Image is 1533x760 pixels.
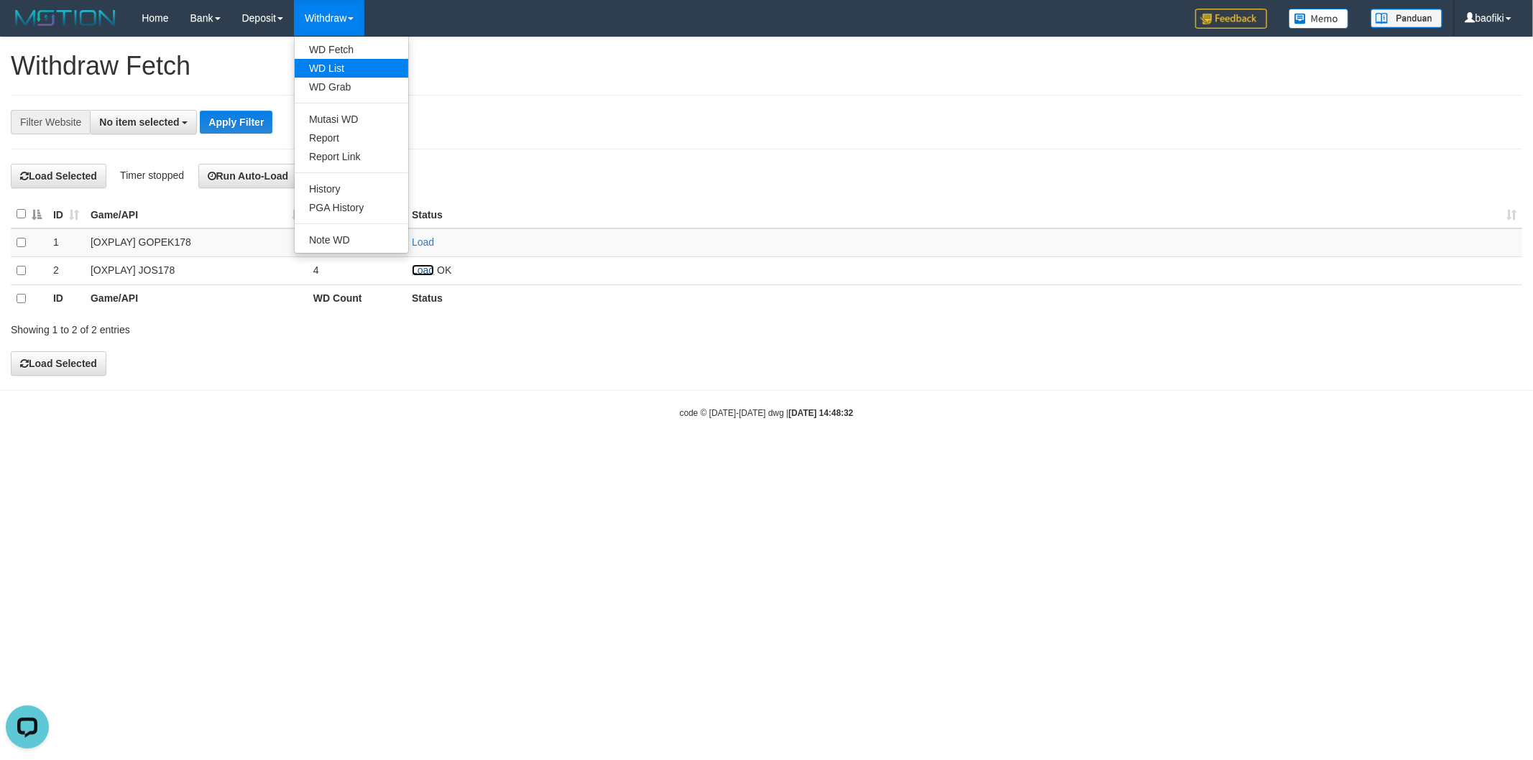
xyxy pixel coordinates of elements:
[1371,9,1442,28] img: panduan.png
[295,147,408,166] a: Report Link
[47,228,85,256] td: 1
[406,200,1522,228] th: Status: activate to sort column ascending
[6,6,49,49] button: Open LiveChat chat widget
[120,170,184,181] span: Timer stopped
[85,256,308,284] td: [OXPLAY] JOS178
[295,231,408,249] a: Note WD
[90,110,197,134] button: No item selected
[11,110,90,134] div: Filter Website
[437,264,451,276] span: OK
[295,110,408,129] a: Mutasi WD
[295,198,408,217] a: PGA History
[11,317,628,337] div: Showing 1 to 2 of 2 entries
[47,284,85,312] th: ID
[11,7,120,29] img: MOTION_logo.png
[85,200,308,228] th: Game/API: activate to sort column ascending
[99,116,179,128] span: No item selected
[85,284,308,312] th: Game/API
[198,164,298,188] button: Run Auto-Load
[1195,9,1267,29] img: Feedback.jpg
[295,59,408,78] a: WD List
[11,52,1522,80] h1: Withdraw Fetch
[313,264,319,276] span: 4
[412,264,434,276] a: Load
[788,408,853,418] strong: [DATE] 14:48:32
[11,164,106,188] button: Load Selected
[85,228,308,256] td: [OXPLAY] GOPEK178
[295,78,408,96] a: WD Grab
[680,408,854,418] small: code © [DATE]-[DATE] dwg |
[200,111,272,134] button: Apply Filter
[406,284,1522,312] th: Status
[11,351,106,376] button: Load Selected
[308,284,406,312] th: WD Count
[295,40,408,59] a: WD Fetch
[47,256,85,284] td: 2
[47,200,85,228] th: ID: activate to sort column ascending
[1289,9,1349,29] img: Button%20Memo.svg
[295,180,408,198] a: History
[295,129,408,147] a: Report
[412,236,434,248] a: Load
